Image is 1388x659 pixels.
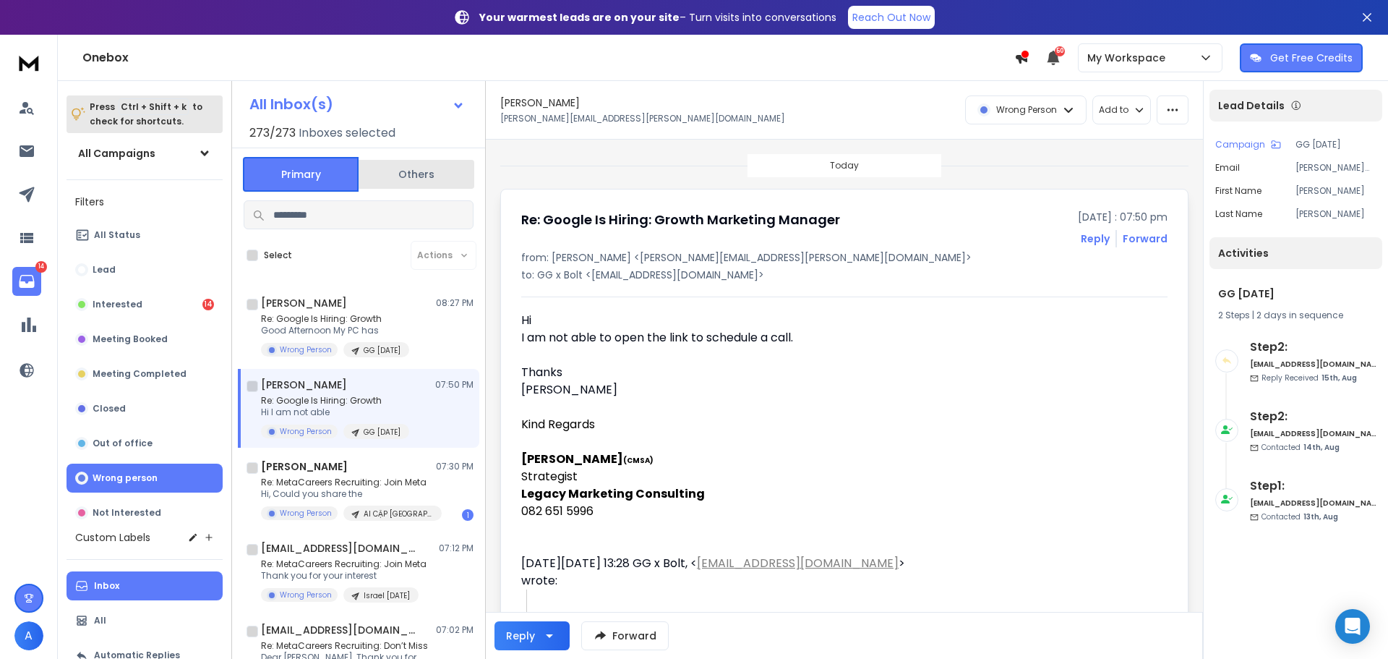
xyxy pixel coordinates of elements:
p: Reply Received [1261,373,1357,383]
p: My Workspace [1087,51,1171,65]
p: Inbox [94,580,119,592]
h6: Step 2 : [1250,408,1376,425]
button: All [67,606,223,635]
p: 08:27 PM [436,297,474,309]
p: Re: Google Is Hiring: Growth [261,313,409,325]
p: Israel [DATE] [364,590,410,601]
span: 273 / 273 [249,124,296,142]
h6: [EMAIL_ADDRESS][DOMAIN_NAME] [1250,498,1376,509]
span: 50 [1055,46,1065,56]
div: Reply [506,629,535,643]
p: Add to [1099,104,1128,116]
h1: Re: Google Is Hiring: Growth Marketing Manager [521,210,840,230]
p: Lead [93,264,116,276]
div: 1 [462,509,474,521]
p: Reach Out Now [852,10,930,25]
div: Open Intercom Messenger [1335,609,1370,644]
p: 07:30 PM [436,461,474,472]
p: Re: MetaCareers Recruiting: Join Meta [261,477,434,488]
strong: Your warmest leads are on your site [479,10,680,25]
h1: All Campaigns [78,146,155,161]
button: A [14,621,43,650]
p: Hi, Could you share the [261,488,434,500]
p: GG [DATE] [364,345,400,356]
button: Forward [581,621,669,650]
div: Activities [1209,237,1382,269]
div: Forward [1123,231,1168,246]
button: Lead [67,255,223,284]
p: Wrong person [93,472,158,484]
p: [PERSON_NAME] [1295,208,1376,220]
h1: [PERSON_NAME] [261,378,347,392]
button: Reply [1081,231,1110,246]
p: GG [DATE] [364,427,400,438]
p: Re: MetaCareers Recruiting: Join Meta [261,558,427,570]
button: Campaign [1215,139,1281,150]
font: Kind Regards [521,416,595,433]
p: Closed [93,403,126,414]
p: 14 [35,261,47,273]
div: [PERSON_NAME] [521,381,943,399]
div: Thanks [521,364,943,381]
h1: [EMAIL_ADDRESS][DOMAIN_NAME] [261,623,420,637]
button: Meeting Booked [67,325,223,354]
p: 07:50 PM [435,379,474,391]
h1: All Inbox(s) [249,97,333,111]
div: 14 [202,299,214,310]
p: Press to check for shortcuts. [90,100,202,129]
div: | [1218,310,1374,321]
button: Interested14 [67,290,223,319]
button: Reply [494,621,570,650]
p: Thank you for your interest [261,570,427,582]
span: Ctrl + Shift + k [119,98,189,115]
button: Get Free Credits [1240,43,1363,72]
p: Re: Google Is Hiring: Growth [261,395,409,407]
p: Hi I am not able [261,407,409,418]
p: Re: MetaCareers Recruiting: Don’t Miss [261,640,428,652]
p: Contacted [1261,442,1340,453]
p: – Turn visits into conversations [479,10,836,25]
p: All [94,615,106,626]
h1: Onebox [82,49,1014,67]
div: [DATE][DATE] 13:28 GG x Bolt, < > wrote: [521,555,943,590]
button: Not Interested [67,498,223,527]
button: All Campaigns [67,139,223,168]
p: Wrong Person [280,508,332,519]
p: Out of office [93,438,153,449]
p: GG [DATE] [1295,139,1376,150]
span: 2 days in sequence [1256,309,1343,321]
h6: Step 2 : [1250,339,1376,356]
button: All Inbox(s) [238,90,476,119]
h3: Custom Labels [75,530,150,545]
label: Select [264,250,292,261]
p: [PERSON_NAME][EMAIL_ADDRESS][PERSON_NAME][DOMAIN_NAME] [1295,162,1376,174]
span: Strategist [521,468,578,485]
p: Get Free Credits [1270,51,1353,65]
button: Others [359,158,474,190]
button: Closed [67,394,223,423]
p: 07:02 PM [436,624,474,636]
p: Today [830,160,859,171]
p: Meeting Completed [93,368,187,380]
p: Lead Details [1218,98,1285,113]
button: Out of office [67,429,223,458]
a: 14 [12,267,41,296]
p: from: [PERSON_NAME] <[PERSON_NAME][EMAIL_ADDRESS][PERSON_NAME][DOMAIN_NAME]> [521,250,1168,265]
p: Contacted [1261,511,1338,522]
span: 2 Steps [1218,309,1250,321]
h1: [PERSON_NAME] [261,296,347,310]
div: I am not able to open the link to schedule a call. [521,329,943,346]
p: Wrong Person [996,104,1057,116]
p: [PERSON_NAME][EMAIL_ADDRESS][PERSON_NAME][DOMAIN_NAME] [500,113,785,124]
font: (CMSA) [623,455,654,466]
b: Legacy Marketing Consulting [521,485,705,502]
p: Meeting Booked [93,333,168,345]
button: Meeting Completed [67,360,223,388]
button: Wrong person [67,464,223,493]
h6: [EMAIL_ADDRESS][DOMAIN_NAME] [1250,428,1376,439]
h6: Step 1 : [1250,477,1376,495]
p: All Status [94,229,140,241]
span: 082 651 5996 [521,503,594,519]
a: [EMAIL_ADDRESS][DOMAIN_NAME] [697,555,899,571]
